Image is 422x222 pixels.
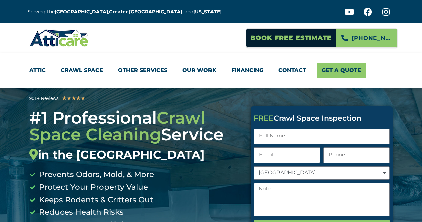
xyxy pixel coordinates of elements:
i: ★ [62,94,67,103]
i: ★ [67,94,71,103]
div: 901+ Reviews [29,95,59,102]
a: Contact [278,63,306,78]
span: FREE [254,114,274,123]
span: Protect Your Property Value [37,181,148,194]
span: Prevents Odors, Mold, & More [37,168,154,181]
a: [US_STATE] [193,9,222,15]
span: Keeps Rodents & Critters Out [37,194,153,206]
i: ★ [76,94,81,103]
a: Book Free Estimate [246,28,336,48]
div: 5/5 [62,94,85,103]
a: [PHONE_NUMBER] [336,28,398,48]
a: Greater [GEOGRAPHIC_DATA] [109,9,182,15]
span: Reduces Health Risks [37,206,124,219]
span: Crawl Space Cleaning [29,107,205,145]
span: [PHONE_NUMBER] [352,32,392,44]
a: [GEOGRAPHIC_DATA] [55,9,108,15]
a: Get A Quote [317,63,366,78]
div: in the [GEOGRAPHIC_DATA] [29,148,241,162]
a: Crawl Space [61,63,103,78]
i: ★ [81,94,85,103]
p: Serving the , , and [28,8,227,16]
i: ★ [71,94,76,103]
input: Email [254,147,320,163]
div: Crawl Space Inspection [254,115,390,122]
input: Full Name [254,129,390,144]
a: Our Work [182,63,216,78]
a: Other Services [118,63,167,78]
nav: Menu [29,63,393,78]
a: Financing [231,63,263,78]
a: Attic [29,63,46,78]
h3: #1 Professional Service [29,109,241,162]
input: Only numbers and phone characters (#, -, *, etc) are accepted. [323,147,390,163]
span: Book Free Estimate [250,32,332,44]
